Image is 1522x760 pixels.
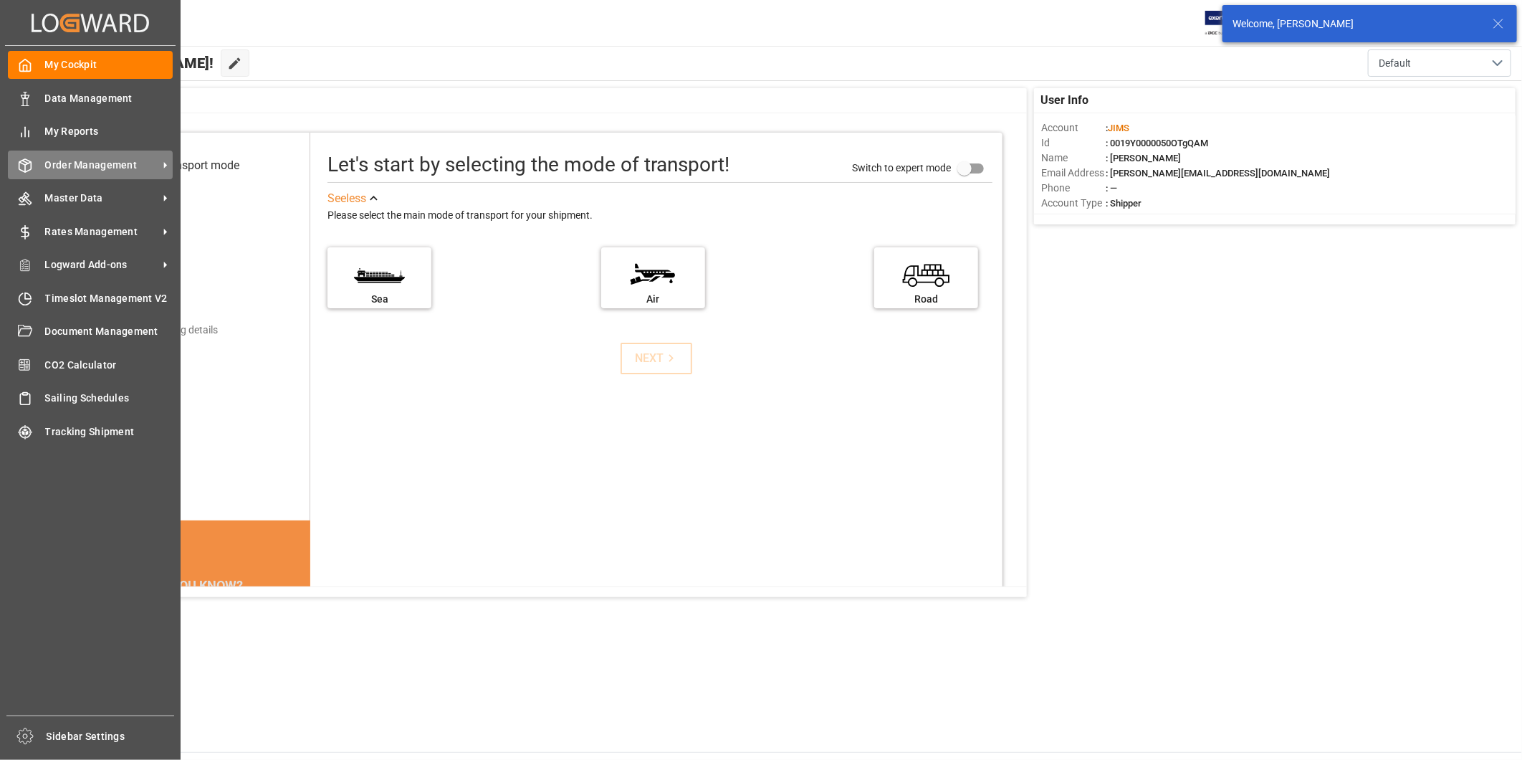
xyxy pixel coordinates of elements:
[80,571,311,601] div: DID YOU KNOW?
[8,284,173,312] a: Timeslot Management V2
[128,157,239,174] div: Select transport mode
[335,292,424,307] div: Sea
[327,150,729,180] div: Let's start by selecting the mode of transport!
[47,729,175,744] span: Sidebar Settings
[635,350,679,367] div: NEXT
[45,158,158,173] span: Order Management
[45,257,158,272] span: Logward Add-ons
[8,384,173,412] a: Sailing Schedules
[8,118,173,146] a: My Reports
[128,323,218,338] div: Add shipping details
[8,318,173,346] a: Document Management
[1106,153,1181,163] span: : [PERSON_NAME]
[1106,183,1117,194] span: : —
[1041,120,1106,136] span: Account
[621,343,692,374] button: NEXT
[1041,181,1106,196] span: Phone
[45,391,173,406] span: Sailing Schedules
[45,91,173,106] span: Data Management
[608,292,698,307] div: Air
[881,292,971,307] div: Road
[1106,138,1208,148] span: : 0019Y0000050OTgQAM
[1205,11,1255,36] img: Exertis%20JAM%20-%20Email%20Logo.jpg_1722504956.jpg
[1379,56,1411,71] span: Default
[1106,168,1330,179] span: : [PERSON_NAME][EMAIL_ADDRESS][DOMAIN_NAME]
[1368,49,1511,77] button: open menu
[1106,123,1129,133] span: :
[1041,92,1089,109] span: User Info
[45,424,173,440] span: Tracking Shipment
[327,190,366,207] div: See less
[8,84,173,112] a: Data Management
[1108,123,1129,133] span: JIMS
[1041,166,1106,181] span: Email Address
[1041,151,1106,166] span: Name
[45,191,158,206] span: Master Data
[1041,196,1106,211] span: Account Type
[8,51,173,79] a: My Cockpit
[8,351,173,379] a: CO2 Calculator
[45,224,158,239] span: Rates Management
[45,291,173,306] span: Timeslot Management V2
[45,358,173,373] span: CO2 Calculator
[45,57,173,72] span: My Cockpit
[852,162,951,174] span: Switch to expert mode
[327,207,992,224] div: Please select the main mode of transport for your shipment.
[1106,198,1141,209] span: : Shipper
[8,417,173,445] a: Tracking Shipment
[1041,136,1106,151] span: Id
[59,49,214,77] span: Hello [PERSON_NAME]!
[1233,16,1479,32] div: Welcome, [PERSON_NAME]
[45,324,173,339] span: Document Management
[45,124,173,139] span: My Reports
